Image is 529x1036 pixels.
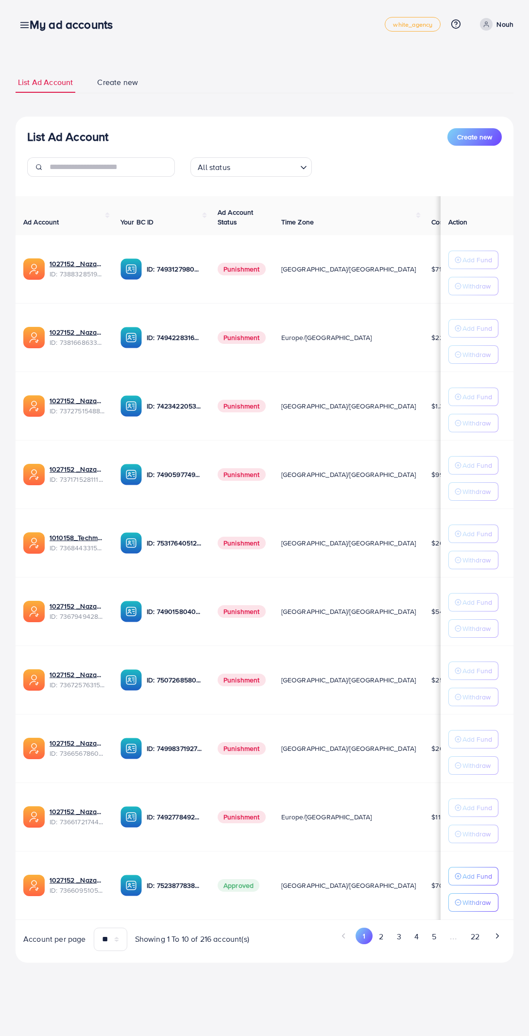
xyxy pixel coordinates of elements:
span: ID: 7381668633665093648 [50,338,105,347]
div: <span class='underline'>1027152 _Nazaagency_019</span></br>7388328519014645761 [50,259,105,279]
span: Punishment [218,811,266,823]
button: Withdraw [448,345,498,364]
a: 1027152 _Nazaagency_003 [50,601,105,611]
div: <span class='underline'>1027152 _Nazaagency_016</span></br>7367257631523782657 [50,670,105,690]
span: $2226.01 [431,333,460,342]
p: Withdraw [462,417,491,429]
button: Go to page 1 [356,928,373,944]
div: <span class='underline'>1010158_Techmanistan pk acc_1715599413927</span></br>7368443315504726017 [50,533,105,553]
p: Withdraw [462,280,491,292]
button: Add Fund [448,867,498,885]
div: <span class='underline'>1027152 _Nazaagency_0051</span></br>7366567860828749825 [50,738,105,758]
button: Create new [447,128,502,146]
button: Withdraw [448,414,498,432]
a: 1027152 _Nazaagency_023 [50,327,105,337]
p: Withdraw [462,828,491,840]
a: 1010158_Techmanistan pk acc_1715599413927 [50,533,105,543]
button: Go to page 22 [464,928,486,946]
div: <span class='underline'>1027152 _Nazaagency_023</span></br>7381668633665093648 [50,327,105,347]
img: ic-ba-acc.ded83a64.svg [120,806,142,828]
span: Approved [218,879,259,892]
h3: List Ad Account [27,130,108,144]
span: $2584 [431,675,451,685]
a: 1027152 _Nazaagency_018 [50,807,105,816]
div: <span class='underline'>1027152 _Nazaagency_006</span></br>7366095105679261697 [50,875,105,895]
span: Punishment [218,263,266,275]
img: ic-ads-acc.e4c84228.svg [23,464,45,485]
span: Create new [457,132,492,142]
span: white_agency [393,21,432,28]
button: Withdraw [448,277,498,295]
span: $200.5 [431,744,454,753]
button: Go to page 2 [373,928,390,946]
a: 1027152 _Nazaagency_019 [50,259,105,269]
span: $990 [431,470,448,479]
ul: Pagination [273,928,506,946]
img: ic-ba-acc.ded83a64.svg [120,258,142,280]
button: Withdraw [448,619,498,638]
div: Search for option [190,157,312,177]
button: Add Fund [448,798,498,817]
button: Add Fund [448,525,498,543]
span: [GEOGRAPHIC_DATA]/[GEOGRAPHIC_DATA] [281,744,416,753]
span: $1.31 [431,401,446,411]
span: Punishment [218,331,266,344]
p: Add Fund [462,391,492,403]
span: ID: 7366567860828749825 [50,748,105,758]
span: ID: 7367949428067450896 [50,611,105,621]
img: ic-ba-acc.ded83a64.svg [120,738,142,759]
p: Add Fund [462,802,492,814]
p: ID: 7490158040596217873 [147,606,202,617]
span: ID: 7366172174454882305 [50,817,105,827]
p: Add Fund [462,870,492,882]
span: Action [448,217,468,227]
p: Add Fund [462,665,492,677]
span: ID: 7366095105679261697 [50,885,105,895]
p: Withdraw [462,349,491,360]
span: Cost [431,217,445,227]
img: ic-ads-acc.e4c84228.svg [23,601,45,622]
button: Withdraw [448,756,498,775]
span: $546.22 [431,607,457,616]
a: 1027152 _Nazaagency_007 [50,396,105,406]
a: 1027152 _Nazaagency_0051 [50,738,105,748]
button: Go to page 3 [390,928,408,946]
span: ID: 7388328519014645761 [50,269,105,279]
p: Add Fund [462,459,492,471]
button: Go to page 4 [408,928,425,946]
img: ic-ads-acc.e4c84228.svg [23,669,45,691]
span: [GEOGRAPHIC_DATA]/[GEOGRAPHIC_DATA] [281,881,416,890]
span: [GEOGRAPHIC_DATA]/[GEOGRAPHIC_DATA] [281,675,416,685]
button: Add Fund [448,456,498,475]
h3: My ad accounts [30,17,120,32]
p: Withdraw [462,486,491,497]
button: Withdraw [448,482,498,501]
img: ic-ba-acc.ded83a64.svg [120,532,142,554]
p: ID: 7507268580682137618 [147,674,202,686]
p: ID: 7531764051207716871 [147,537,202,549]
span: [GEOGRAPHIC_DATA]/[GEOGRAPHIC_DATA] [281,538,416,548]
img: ic-ads-acc.e4c84228.svg [23,532,45,554]
p: Add Fund [462,733,492,745]
span: Ad Account [23,217,59,227]
div: <span class='underline'>1027152 _Nazaagency_003</span></br>7367949428067450896 [50,601,105,621]
a: 1027152 _Nazaagency_016 [50,670,105,679]
p: ID: 7499837192777400321 [147,743,202,754]
button: Add Fund [448,662,498,680]
span: Punishment [218,468,266,481]
span: Your BC ID [120,217,154,227]
span: Account per page [23,934,86,945]
span: List Ad Account [18,77,73,88]
p: ID: 7490597749134508040 [147,469,202,480]
p: Withdraw [462,897,491,908]
span: ID: 7371715281112170513 [50,475,105,484]
span: Punishment [218,537,266,549]
p: Withdraw [462,760,491,771]
span: Punishment [218,400,266,412]
span: $7040.26 [431,881,461,890]
span: Europe/[GEOGRAPHIC_DATA] [281,333,372,342]
img: ic-ba-acc.ded83a64.svg [120,875,142,896]
button: Go to next page [489,928,506,944]
a: 1027152 _Nazaagency_04 [50,464,105,474]
p: Add Fund [462,323,492,334]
